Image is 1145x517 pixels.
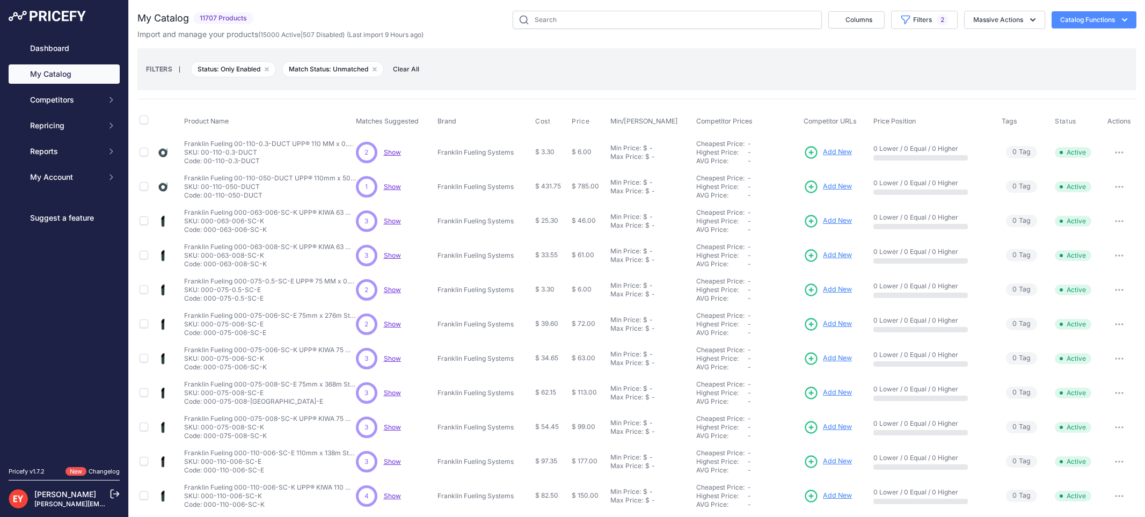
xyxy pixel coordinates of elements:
[748,423,751,431] span: -
[184,174,356,183] p: Franklin Fueling 00-110-050-DUCT UPP® 110mm x 50m Flexible PE Duct
[572,182,599,190] span: $ 785.00
[650,393,655,402] div: -
[647,247,653,256] div: -
[643,213,647,221] div: $
[364,423,368,432] span: 3
[437,286,518,294] p: Franklin Fueling Systems
[184,277,356,286] p: Franklin Fueling 000-075-0.5-SC-E UPP® 75 MM x 0.5 M Secondary Pipe
[610,178,641,187] div: Min Price:
[696,140,745,148] a: Cheapest Price:
[1012,353,1017,363] span: 0
[184,260,356,268] p: Code: 000-063-008-SC-K
[384,148,401,156] span: Show
[384,423,401,431] span: Show
[9,11,86,21] img: Pricefy Logo
[645,256,650,264] div: $
[610,152,643,161] div: Max Price:
[1055,181,1091,192] span: Active
[30,172,100,183] span: My Account
[1012,250,1017,260] span: 0
[748,354,751,362] span: -
[610,281,641,290] div: Min Price:
[191,61,276,77] span: Status: Only Enabled
[643,350,647,359] div: $
[610,213,641,221] div: Min Price:
[437,389,518,397] p: Franklin Fueling Systems
[258,31,345,39] span: ( | )
[748,346,751,354] span: -
[347,31,424,39] span: (Last import 9 Hours ago)
[696,225,748,234] div: AVG Price:
[535,388,556,396] span: $ 62.15
[384,492,401,500] a: Show
[643,178,647,187] div: $
[873,385,990,394] p: 0 Lower / 0 Equal / 0 Higher
[696,243,745,251] a: Cheapest Price:
[645,393,650,402] div: $
[696,449,745,457] a: Cheapest Price:
[873,351,990,359] p: 0 Lower / 0 Equal / 0 Higher
[572,388,597,396] span: $ 113.00
[647,178,653,187] div: -
[172,66,187,72] small: |
[1055,216,1091,227] span: Active
[535,423,559,431] span: $ 54.45
[9,142,120,161] button: Reports
[610,427,643,436] div: Max Price:
[437,354,518,363] p: Franklin Fueling Systems
[650,427,655,436] div: -
[1006,387,1037,399] span: Tag
[748,320,751,328] span: -
[696,414,745,423] a: Cheapest Price:
[184,397,356,406] p: Code: 000-075-008-[GEOGRAPHIC_DATA]-E
[437,251,518,260] p: Franklin Fueling Systems
[696,217,748,225] div: Highest Price:
[1006,352,1037,365] span: Tag
[696,346,745,354] a: Cheapest Price:
[184,423,356,432] p: SKU: 000-075-008-SC-K
[650,152,655,161] div: -
[748,243,751,251] span: -
[936,14,949,25] span: 2
[384,251,401,259] span: Show
[184,389,356,397] p: SKU: 000-075-008-SC-E
[647,350,653,359] div: -
[184,217,356,225] p: SKU: 000-063-006-SC-K
[610,290,643,298] div: Max Price:
[365,182,368,192] span: 1
[696,286,748,294] div: Highest Price:
[645,152,650,161] div: $
[303,31,342,39] a: 507 Disabled
[696,380,745,388] a: Cheapest Price:
[9,39,120,58] a: Dashboard
[748,363,751,371] span: -
[184,251,356,260] p: SKU: 000-063-008-SC-K
[184,183,356,191] p: SKU: 00-110-050-DUCT
[823,353,852,363] span: Add New
[804,248,852,263] a: Add New
[610,419,641,427] div: Min Price:
[364,285,368,295] span: 2
[184,191,356,200] p: Code: 00-110-050-DUCT
[184,363,356,372] p: Code: 000-075-006-SC-K
[610,221,643,230] div: Max Price:
[650,187,655,195] div: -
[647,213,653,221] div: -
[696,251,748,260] div: Highest Price:
[9,208,120,228] a: Suggest a feature
[184,243,356,251] p: Franklin Fueling 000-063-008-SC-K UPP® KIWA 63 MM x 8 M Secondary Pipe
[696,397,748,406] div: AVG Price:
[696,320,748,329] div: Highest Price:
[535,285,555,293] span: $ 3.30
[748,286,751,294] span: -
[384,389,401,397] span: Show
[696,311,745,319] a: Cheapest Price:
[804,117,857,125] span: Competitor URLs
[804,282,852,297] a: Add New
[610,247,641,256] div: Min Price:
[282,61,384,77] span: Match Status: Unmatched
[645,290,650,298] div: $
[1012,147,1017,157] span: 0
[748,191,751,199] span: -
